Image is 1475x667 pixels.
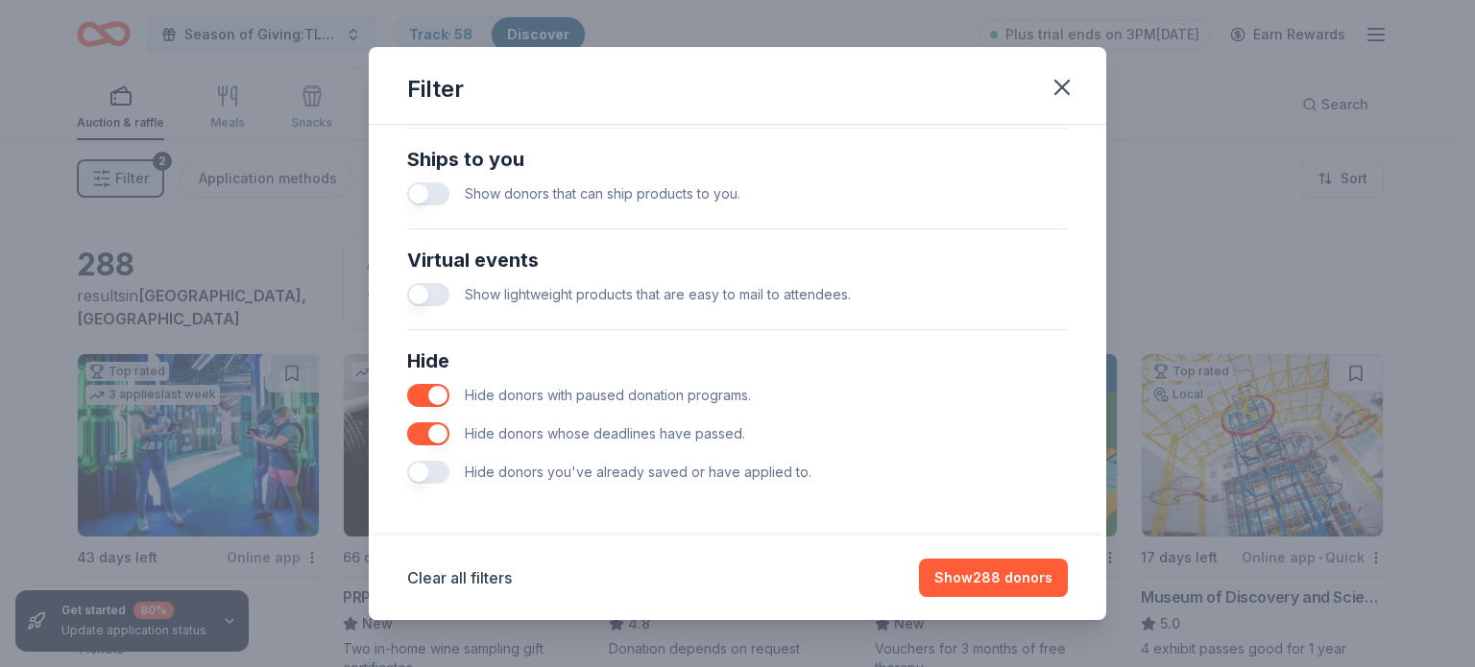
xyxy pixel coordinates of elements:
span: Hide donors you've already saved or have applied to. [465,464,811,480]
span: Show donors that can ship products to you. [465,185,740,202]
div: Ships to you [407,144,1068,175]
span: Hide donors with paused donation programs. [465,387,751,403]
span: Hide donors whose deadlines have passed. [465,425,745,441]
button: Show288 donors [919,559,1068,597]
button: Clear all filters [407,566,512,589]
span: Show lightweight products that are easy to mail to attendees. [465,286,851,302]
div: Hide [407,345,1068,376]
div: Virtual events [407,245,1068,275]
div: Filter [407,74,464,105]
